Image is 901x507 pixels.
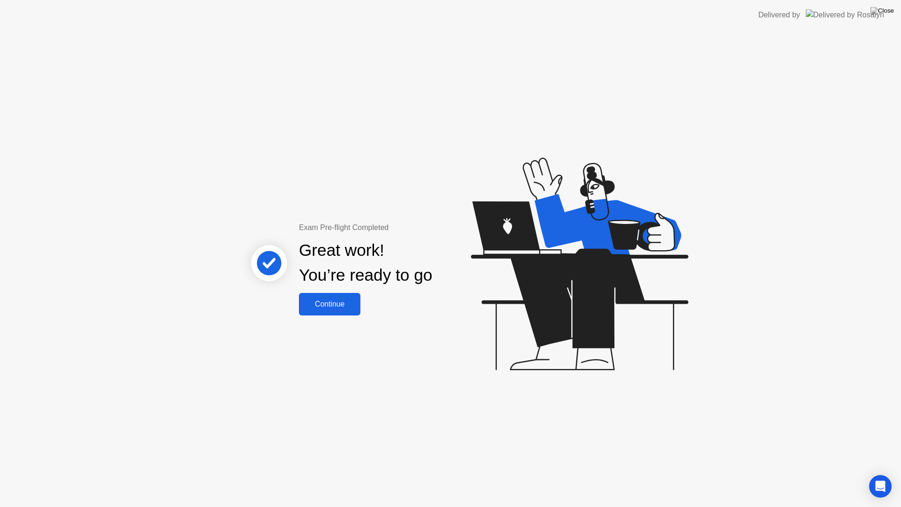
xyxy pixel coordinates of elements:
img: Delivered by Rosalyn [806,9,884,20]
div: Continue [302,300,358,308]
div: Great work! You’re ready to go [299,238,432,288]
button: Continue [299,293,360,315]
div: Open Intercom Messenger [869,475,892,498]
div: Delivered by [758,9,800,21]
div: Exam Pre-flight Completed [299,222,493,233]
img: Close [870,7,894,15]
